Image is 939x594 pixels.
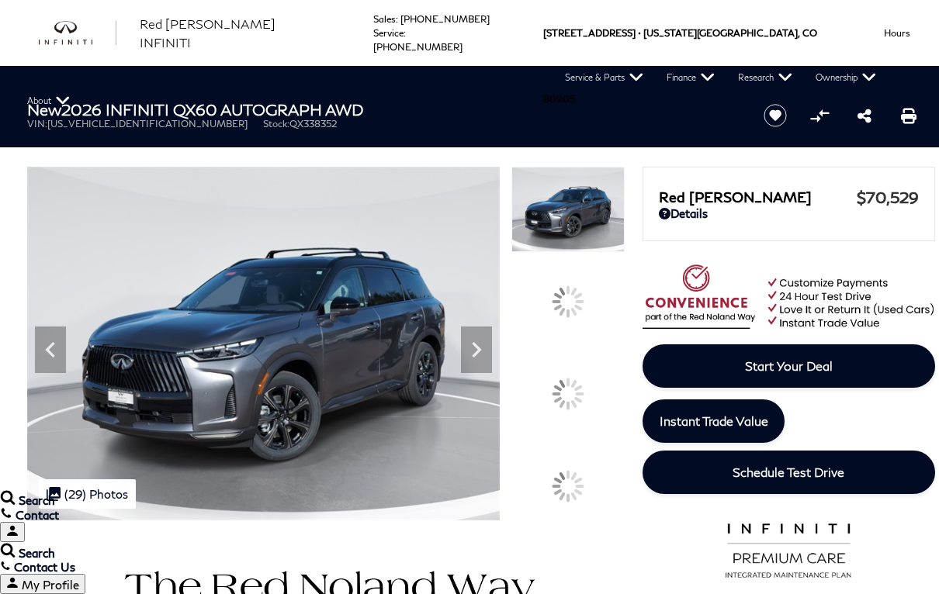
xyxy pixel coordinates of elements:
[804,66,888,89] a: Ownership
[659,206,919,220] a: Details
[27,118,47,130] span: VIN:
[553,66,655,89] a: Service & Parts
[649,43,737,66] a: Pre-Owned
[39,21,116,46] a: infiniti
[27,167,500,520] img: New 2026 2T GRPT SHDW INFINITI AUTOGRAPH AWD image 1
[758,103,792,128] button: Save vehicle
[373,41,463,53] a: [PHONE_NUMBER]
[643,344,935,388] a: Start Your Deal
[16,508,59,522] span: Contact
[19,546,55,560] span: Search
[396,13,398,25] span: :
[16,89,81,112] a: About
[643,399,785,443] a: Instant Trade Value
[857,188,919,206] span: $70,529
[808,104,831,127] button: Compare vehicle
[858,106,871,125] a: Share this New 2026 INFINITI QX60 AUTOGRAPH AWD
[726,66,804,89] a: Research
[659,188,919,206] a: Red [PERSON_NAME] $70,529
[737,43,809,66] a: Specials
[733,464,844,479] span: Schedule Test Drive
[263,118,289,130] span: Stock:
[16,43,939,112] nav: Main Navigation
[373,27,404,39] span: Service
[655,66,726,89] a: Finance
[39,479,136,509] div: (29) Photos
[745,358,833,373] span: Start Your Deal
[543,27,817,105] a: [STREET_ADDRESS] • [US_STATE][GEOGRAPHIC_DATA], CO 80905
[373,13,396,25] span: Sales
[289,118,337,130] span: QX338352
[140,16,275,50] span: Red [PERSON_NAME] INFINITI
[809,43,915,66] a: Unlimited Confidence
[659,188,857,205] span: Red [PERSON_NAME]
[14,560,75,574] span: Contact Us
[553,43,649,66] a: Express Store
[19,493,55,507] span: Search
[643,451,935,494] a: Schedule Test Drive
[22,578,79,592] span: My Profile
[901,106,916,125] a: Print this New 2026 INFINITI QX60 AUTOGRAPH AWD
[660,413,768,428] span: Instant Trade Value
[39,21,116,46] img: INFINITI
[140,15,327,52] a: Red [PERSON_NAME] INFINITI
[400,13,490,25] a: [PHONE_NUMBER]
[404,27,406,39] span: :
[511,167,625,252] img: New 2026 2T GRPT SHDW INFINITI AUTOGRAPH AWD image 1
[47,118,248,130] span: [US_VEHICLE_IDENTIFICATION_NUMBER]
